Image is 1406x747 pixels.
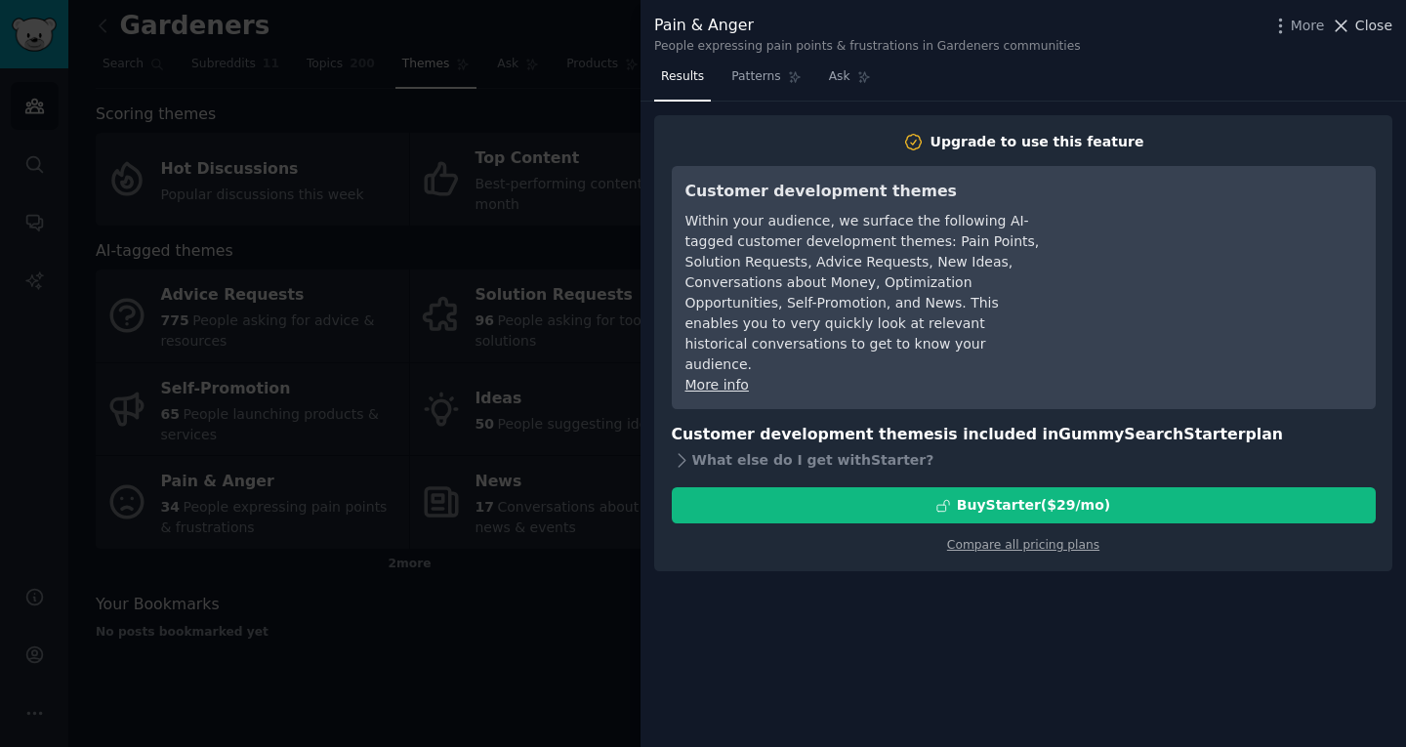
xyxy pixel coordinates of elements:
[685,377,749,393] a: More info
[822,62,878,102] a: Ask
[685,180,1042,204] h3: Customer development themes
[957,495,1110,516] div: Buy Starter ($ 29 /mo )
[731,68,780,86] span: Patterns
[672,446,1376,474] div: What else do I get with Starter ?
[1291,16,1325,36] span: More
[654,38,1081,56] div: People expressing pain points & frustrations in Gardeners communities
[685,211,1042,375] div: Within your audience, we surface the following AI-tagged customer development themes: Pain Points...
[1069,180,1362,326] iframe: YouTube video player
[829,68,850,86] span: Ask
[672,423,1376,447] h3: Customer development themes is included in plan
[1355,16,1392,36] span: Close
[661,68,704,86] span: Results
[654,62,711,102] a: Results
[1270,16,1325,36] button: More
[724,62,807,102] a: Patterns
[1331,16,1392,36] button: Close
[1058,425,1245,443] span: GummySearch Starter
[947,538,1099,552] a: Compare all pricing plans
[930,132,1144,152] div: Upgrade to use this feature
[654,14,1081,38] div: Pain & Anger
[672,487,1376,523] button: BuyStarter($29/mo)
